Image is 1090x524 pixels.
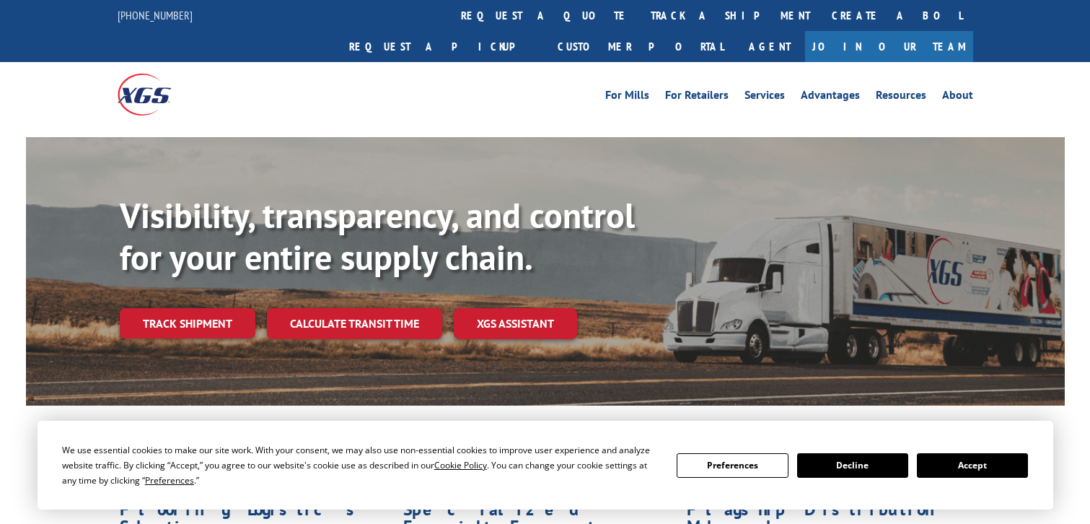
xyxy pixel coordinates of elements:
a: For Retailers [665,89,729,105]
div: Cookie Consent Prompt [38,421,1053,510]
a: Resources [876,89,926,105]
a: Request a pickup [338,31,547,62]
a: Calculate transit time [267,308,442,339]
a: Advantages [801,89,860,105]
b: Visibility, transparency, and control for your entire supply chain. [120,193,635,279]
a: [PHONE_NUMBER] [118,8,193,22]
a: Agent [734,31,805,62]
button: Accept [917,453,1028,478]
a: For Mills [605,89,649,105]
span: Preferences [145,474,194,486]
a: About [942,89,973,105]
a: Join Our Team [805,31,973,62]
a: XGS ASSISTANT [454,308,577,339]
button: Decline [797,453,908,478]
div: We use essential cookies to make our site work. With your consent, we may also use non-essential ... [62,442,659,488]
a: Customer Portal [547,31,734,62]
button: Preferences [677,453,788,478]
a: Services [744,89,785,105]
span: Cookie Policy [434,459,487,471]
a: Track shipment [120,308,255,339]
